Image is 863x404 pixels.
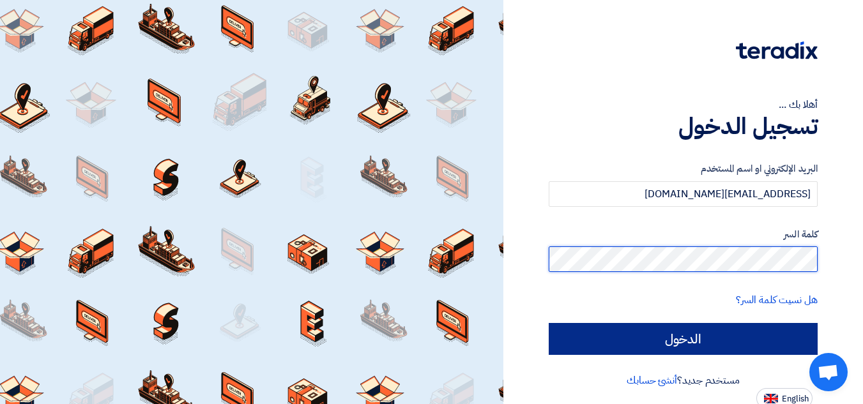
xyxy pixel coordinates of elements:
[549,323,818,355] input: الدخول
[549,97,818,112] div: أهلا بك ...
[809,353,848,391] a: Open chat
[549,112,818,140] h1: تسجيل الدخول
[627,373,677,388] a: أنشئ حسابك
[549,373,818,388] div: مستخدم جديد؟
[736,41,818,59] img: Teradix logo
[764,394,778,403] img: en-US.png
[549,161,818,176] label: البريد الإلكتروني او اسم المستخدم
[549,227,818,242] label: كلمة السر
[549,181,818,207] input: أدخل بريد العمل الإلكتروني او اسم المستخدم الخاص بك ...
[736,292,818,308] a: هل نسيت كلمة السر؟
[782,394,809,403] span: English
